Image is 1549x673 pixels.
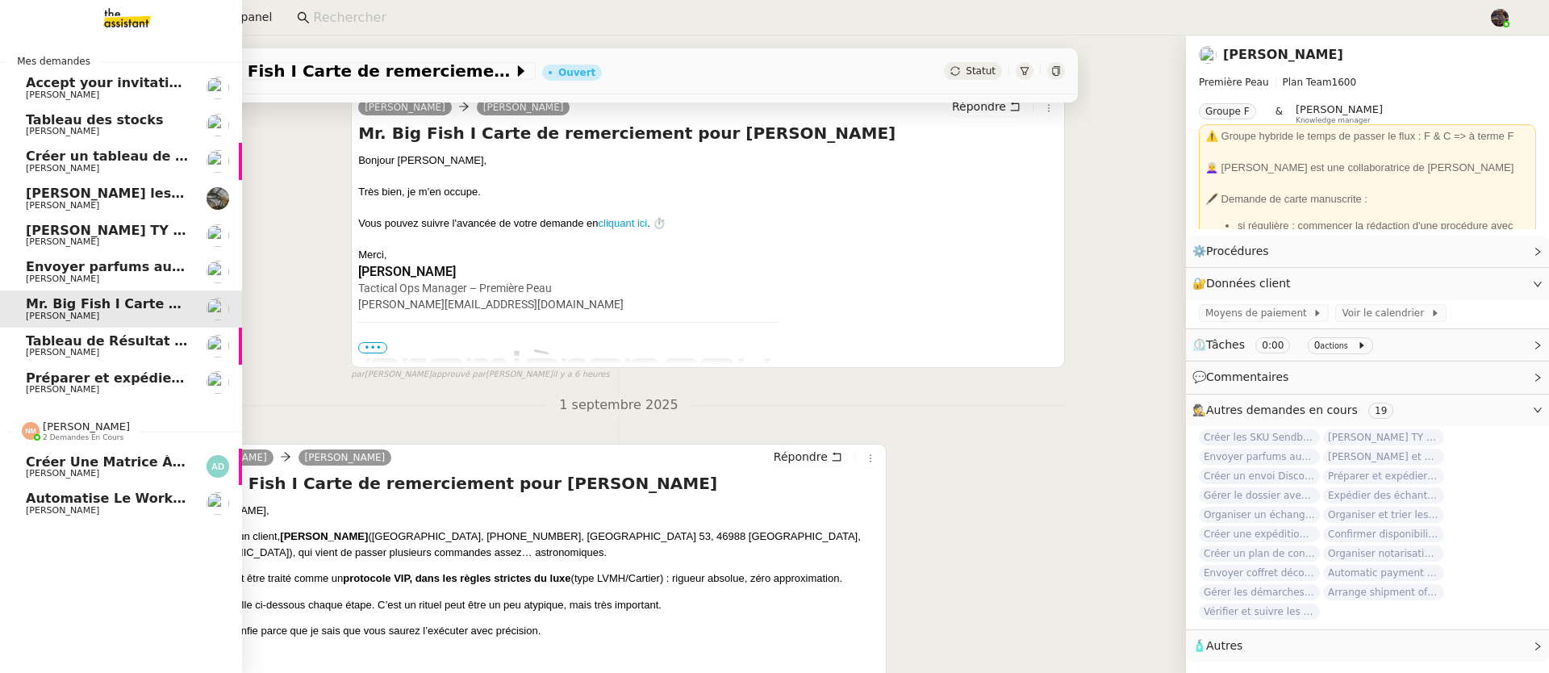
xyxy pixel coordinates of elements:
span: Accept your invitation to join shared calenda"[PERSON_NAME]" [26,75,487,90]
div: 🕵️Autres demandes en cours 19 [1186,395,1549,426]
p: [PERSON_NAME], [180,503,879,519]
nz-tag: 19 [1368,403,1393,419]
img: users%2Fjeuj7FhI7bYLyCU6UIN9LElSS4x1%2Favatar%2F1678820456145.jpeg [207,224,229,247]
span: ••• [358,342,387,353]
b: [PERSON_NAME] [280,530,368,542]
span: [PERSON_NAME] [26,90,99,100]
nz-tag: Groupe F [1199,103,1256,119]
span: Tâches [1206,338,1245,351]
p: Cet envoi doit être traité comme un (type LVMH/Cartier) : rigueur absolue, zéro approximation. [180,571,879,587]
div: 🖋️ Demande de carte manuscrite : [1205,191,1530,207]
h4: Mr. Big Fish I Carte de remerciement pour [PERSON_NAME] [358,122,1058,144]
span: Expédier des échantillons à [PERSON_NAME] [1323,487,1444,504]
img: users%2Fjeuj7FhI7bYLyCU6UIN9LElSS4x1%2Favatar%2F1678820456145.jpeg [207,261,229,283]
span: [PERSON_NAME] [26,274,99,284]
img: 390d5429-d57e-4c9b-b625-ae6f09e29702 [207,187,229,210]
span: Créer un tableau de bord gestion marge PAF [26,148,350,164]
div: Tactical Ops Manager – Première Peau [358,281,778,297]
img: users%2FAXgjBsdPtrYuxuZvIJjRexEdqnq2%2Favatar%2F1599931753966.jpeg [207,114,229,136]
span: Voir le calendrier [1342,305,1430,321]
img: users%2FrLg9kJpOivdSURM9kMyTNR7xGo72%2Favatar%2Fb3a3d448-9218-437f-a4e5-c617cb932dda [207,77,229,99]
span: Organiser un échange sur les courriers manuscrits [1199,507,1320,523]
span: [PERSON_NAME] TY notes [26,223,214,238]
img: users%2Fjeuj7FhI7bYLyCU6UIN9LElSS4x1%2Favatar%2F1678820456145.jpeg [207,298,229,320]
span: Vérifier et suivre les factures [PERSON_NAME] [1199,604,1320,620]
div: ⚙️Procédures [1186,236,1549,267]
img: users%2Fjeuj7FhI7bYLyCU6UIN9LElSS4x1%2Favatar%2F1678820456145.jpeg [207,371,229,394]
small: actions [1320,341,1348,350]
img: users%2FAXgjBsdPtrYuxuZvIJjRexEdqnq2%2Favatar%2F1599931753966.jpeg [207,150,229,173]
div: Ouvert [558,68,595,77]
span: Gérer les démarches administratives pour le contrat d'[PERSON_NAME] [1199,584,1320,600]
div: Très bien, je m'en occupe. [358,184,1058,200]
span: Tableau des stocks [26,112,163,127]
span: Commentaires [1206,370,1288,383]
span: & [1276,103,1283,124]
span: Moyens de paiement [1205,305,1313,321]
div: 🧴Autres [1186,630,1549,662]
span: Organiser notarisation et légalisation POA [GEOGRAPHIC_DATA] & KSA [1323,546,1444,562]
span: [PERSON_NAME] TY notes [1323,429,1444,445]
span: [PERSON_NAME] [26,236,99,247]
span: Répondre [774,449,828,465]
span: [PERSON_NAME] les tâches pour [PERSON_NAME] [26,186,386,201]
nz-tag: 0:00 [1255,337,1290,353]
span: [PERSON_NAME] [26,126,99,136]
span: ⚙️ [1192,242,1276,261]
span: [PERSON_NAME] [26,311,99,321]
span: [PERSON_NAME] [26,347,99,357]
a: [PERSON_NAME] [358,100,452,115]
span: Plan Team [1283,77,1332,88]
span: Préparer et expédier une carte de remerciement [26,370,381,386]
span: Gérer le dossier avec THA Staffing [1199,487,1320,504]
span: Mes demandes [7,53,100,69]
input: Rechercher [313,7,1472,29]
p: Je vous détaille ci-dessous chaque étape. C’est un rituel peut être un peu atypique, mais très im... [180,597,879,613]
span: 🧴 [1192,639,1242,652]
span: Créer une matrice à partir des exports [26,454,310,470]
span: [PERSON_NAME] [26,468,99,479]
a: [PERSON_NAME][EMAIL_ADDRESS][DOMAIN_NAME] [358,298,624,311]
span: 💬 [1192,370,1296,383]
p: Nous avons un client, ([GEOGRAPHIC_DATA], [PHONE_NUMBER], [GEOGRAPHIC_DATA] 53, 46988 [GEOGRAPHIC... [180,529,879,560]
div: 🔐Données client [1186,268,1549,299]
p: Je vous le confie parce que je sais que vous saurez l’exécuter avec précision. [180,623,879,639]
span: Knowledge manager [1296,116,1371,125]
b: protocole VIP, dans les règles strictes du luxe [343,572,570,584]
span: 1600 [1332,77,1357,88]
span: Procédures [1206,245,1269,257]
span: Créer une expédition Discovery Set Mood Scent Bar [1199,526,1320,542]
span: Automatise le workflow [DATE] [26,491,257,506]
span: 🔐 [1192,274,1297,293]
img: svg [207,455,229,478]
div: 👩‍🦳 [PERSON_NAME] est une collaboratrice de [PERSON_NAME] [1205,160,1530,176]
span: Mr. Big Fish I Carte de remerciement pour [PERSON_NAME] [179,63,513,79]
img: users%2Fjeuj7FhI7bYLyCU6UIN9LElSS4x1%2Favatar%2F1678820456145.jpeg [1199,46,1217,64]
li: si régulière : commencer la rédaction d'une procédure avec service tiers (prévenir @Bert) puis MA... [1238,218,1530,249]
small: [PERSON_NAME] [PERSON_NAME] [351,368,610,382]
img: 2af2e8ed-4e7a-4339-b054-92d163d57814 [1491,9,1509,27]
span: Données client [1206,277,1291,290]
a: cliquant ici [599,217,648,229]
span: Créer un plan de contenu Instagram [1199,546,1320,562]
span: Envoyer parfums aux influenceurs [1199,449,1320,465]
span: Autres [1206,639,1242,652]
div: Merci, [358,247,1058,263]
span: [PERSON_NAME] [26,163,99,173]
span: Envoyer coffret découverte à [PERSON_NAME] [1199,565,1320,581]
span: [PERSON_NAME] [43,420,130,433]
span: [PERSON_NAME] [26,505,99,516]
span: Envoyer parfums aux influenceurs [26,259,274,274]
img: svg [22,422,40,440]
span: Automatic payment failed [1323,565,1444,581]
span: 🕵️ [1192,403,1400,416]
span: Préparer et expédier une carte de remerciement [1323,468,1444,484]
span: Première Peau [1199,77,1269,88]
img: Première Peau [358,349,778,391]
span: Répondre [952,98,1006,115]
span: [PERSON_NAME] [26,200,99,211]
span: 0 [1314,340,1321,351]
span: il y a 6 heures [553,368,610,382]
div: ⏲️Tâches 0:00 0actions [1186,329,1549,361]
span: Statut [966,65,996,77]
